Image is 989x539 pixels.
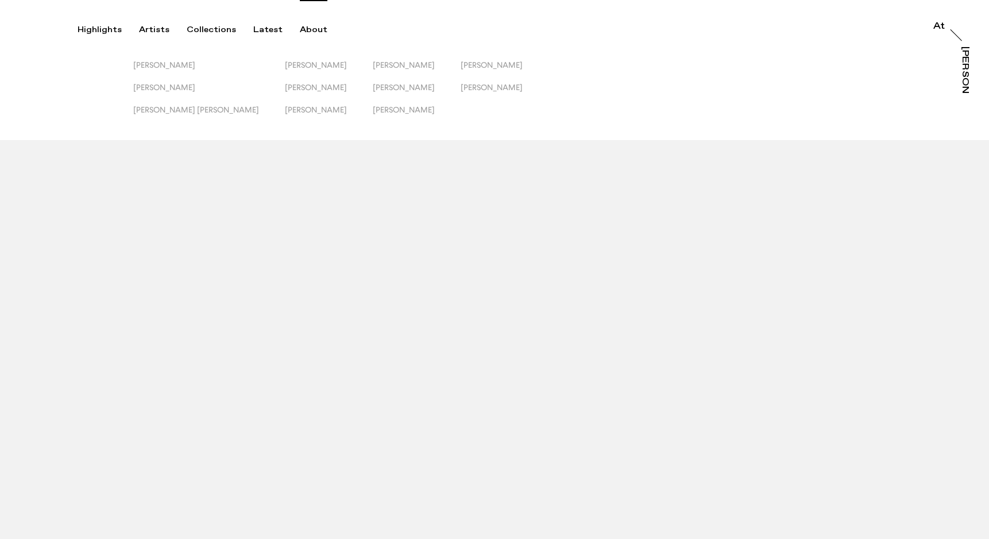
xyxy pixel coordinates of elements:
[187,25,253,35] button: Collections
[133,60,285,83] button: [PERSON_NAME]
[133,83,285,105] button: [PERSON_NAME]
[373,83,461,105] button: [PERSON_NAME]
[373,60,435,69] span: [PERSON_NAME]
[139,25,187,35] button: Artists
[139,25,169,35] div: Artists
[373,105,435,114] span: [PERSON_NAME]
[78,25,139,35] button: Highlights
[461,83,548,105] button: [PERSON_NAME]
[285,83,373,105] button: [PERSON_NAME]
[373,105,461,127] button: [PERSON_NAME]
[133,83,195,92] span: [PERSON_NAME]
[285,60,347,69] span: [PERSON_NAME]
[933,22,945,33] a: At
[133,60,195,69] span: [PERSON_NAME]
[78,25,122,35] div: Highlights
[461,83,523,92] span: [PERSON_NAME]
[285,83,347,92] span: [PERSON_NAME]
[285,105,347,114] span: [PERSON_NAME]
[461,60,523,69] span: [PERSON_NAME]
[253,25,300,35] button: Latest
[187,25,236,35] div: Collections
[285,105,373,127] button: [PERSON_NAME]
[285,60,373,83] button: [PERSON_NAME]
[461,60,548,83] button: [PERSON_NAME]
[960,46,969,135] div: [PERSON_NAME]
[253,25,283,35] div: Latest
[300,25,345,35] button: About
[373,83,435,92] span: [PERSON_NAME]
[133,105,285,127] button: [PERSON_NAME] [PERSON_NAME]
[133,105,259,114] span: [PERSON_NAME] [PERSON_NAME]
[373,60,461,83] button: [PERSON_NAME]
[958,46,969,94] a: [PERSON_NAME]
[300,25,327,35] div: About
